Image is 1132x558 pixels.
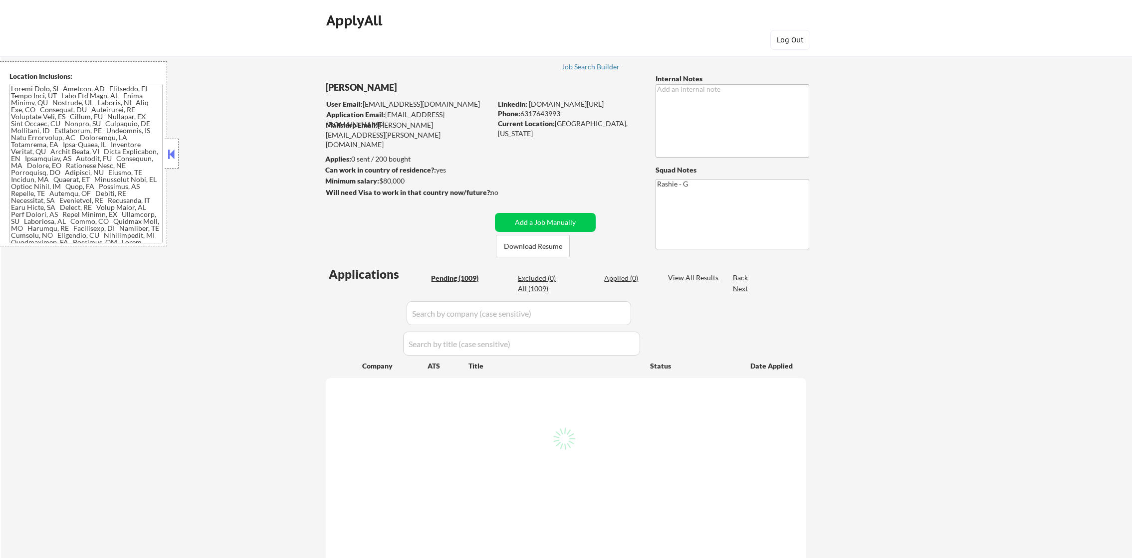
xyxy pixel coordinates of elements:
[518,284,568,294] div: All (1009)
[562,63,620,70] div: Job Search Builder
[562,63,620,73] a: Job Search Builder
[329,268,428,280] div: Applications
[490,187,519,197] div: no
[326,100,363,108] strong: User Email:
[498,109,520,118] strong: Phone:
[650,357,736,374] div: Status
[604,273,654,283] div: Applied (0)
[498,100,527,108] strong: LinkedIn:
[518,273,568,283] div: Excluded (0)
[750,361,794,371] div: Date Applied
[468,361,641,371] div: Title
[656,165,809,175] div: Squad Notes
[770,30,810,50] button: Log Out
[656,74,809,84] div: Internal Notes
[326,110,491,129] div: [EMAIL_ADDRESS][DOMAIN_NAME]
[407,301,631,325] input: Search by company (case sensitive)
[325,165,488,175] div: yes
[498,109,639,119] div: 6317643993
[326,188,492,196] strong: Will need Visa to work in that country now/future?:
[498,119,555,128] strong: Current Location:
[431,273,481,283] div: Pending (1009)
[326,81,531,94] div: [PERSON_NAME]
[428,361,468,371] div: ATS
[498,119,639,138] div: [GEOGRAPHIC_DATA], [US_STATE]
[495,213,596,232] button: Add a Job Manually
[326,120,491,150] div: [PERSON_NAME][EMAIL_ADDRESS][PERSON_NAME][DOMAIN_NAME]
[325,154,491,164] div: 0 sent / 200 bought
[325,176,491,186] div: $80,000
[326,110,385,119] strong: Application Email:
[325,166,436,174] strong: Can work in country of residence?:
[668,273,721,283] div: View All Results
[733,273,749,283] div: Back
[362,361,428,371] div: Company
[529,100,604,108] a: [DOMAIN_NAME][URL]
[403,332,640,356] input: Search by title (case sensitive)
[325,155,351,163] strong: Applies:
[326,121,378,129] strong: Mailslurp Email:
[325,177,379,185] strong: Minimum salary:
[326,12,385,29] div: ApplyAll
[496,235,570,257] button: Download Resume
[326,99,491,109] div: [EMAIL_ADDRESS][DOMAIN_NAME]
[9,71,163,81] div: Location Inclusions:
[733,284,749,294] div: Next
